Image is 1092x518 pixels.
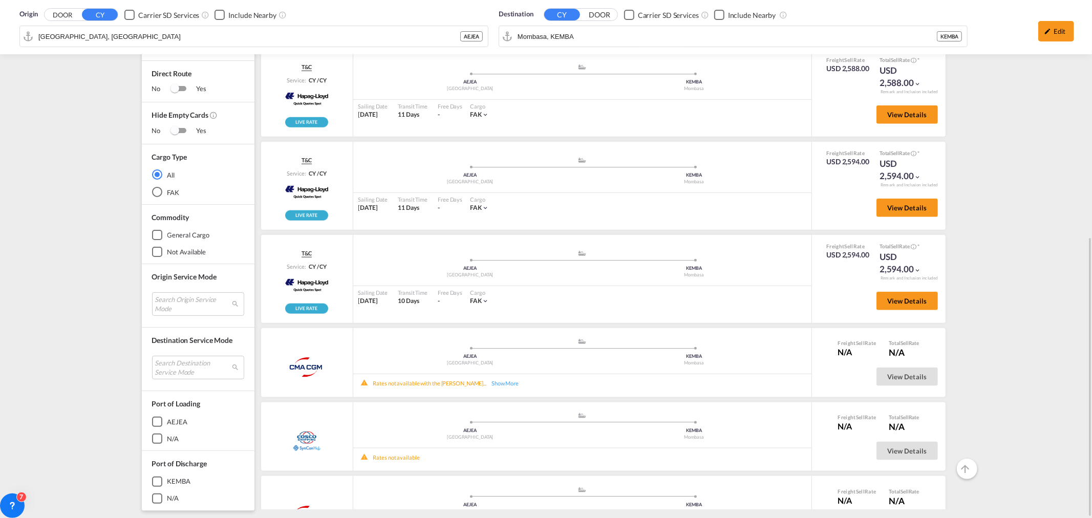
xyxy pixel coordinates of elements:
span: Sell [901,414,909,420]
div: AEJEA [358,79,583,85]
div: KEMBA [582,172,806,179]
div: - [438,111,440,119]
div: Remark and Inclusion included [873,275,946,281]
div: KEMBA [582,353,806,360]
div: AEJEA [167,417,188,426]
span: Sell [891,243,899,249]
div: Free Days [438,102,462,110]
div: Rollable available [285,304,328,314]
md-icon: icon-arrow-up [959,463,972,475]
span: View Details [887,447,927,455]
md-icon: Unchecked: Search for CY (Container Yard) services for all selected carriers.Checked : Search for... [201,11,209,19]
md-icon: icon-pencil [1044,28,1052,35]
div: N/A [167,434,179,443]
div: Mombasa [582,434,806,441]
button: DOOR [45,9,80,21]
div: [GEOGRAPHIC_DATA] [358,508,583,515]
div: Mombasa [582,272,806,278]
md-icon: icon-chevron-down [914,267,921,274]
div: [DATE] [358,297,388,306]
div: Cargo [470,102,489,110]
div: CY / CY [306,169,327,177]
span: Direct Route [152,69,244,84]
span: T&C [302,249,312,257]
div: Freight Rate [838,414,879,421]
md-icon: icon-alert [361,454,373,461]
span: Origin [19,9,38,19]
div: N/A [889,421,919,433]
button: CY [544,9,580,20]
img: COSCO SynconHub [283,429,330,455]
div: Rollable available [285,117,328,127]
span: Sell [856,488,865,494]
button: Spot Rates are dynamic & can fluctuate with time [910,243,917,251]
md-icon: assets/icons/custom/ship-fill.svg [576,339,588,344]
div: Cargo Type [152,152,187,162]
div: Total Rate [889,488,919,495]
div: Freight Rate [838,488,879,495]
div: USD 2,588.00 [826,63,869,74]
div: CY / CY [306,263,327,270]
md-icon: icon-chevron-down [482,297,489,305]
button: Spot Rates are dynamic & can fluctuate with time [910,150,917,158]
div: Mombasa [582,85,806,92]
md-input-container: Jebel Ali, AEJEA [20,26,488,47]
span: Sell [901,340,909,346]
div: KEMBA [582,265,806,272]
span: Hide Empty Cards [152,110,244,125]
div: [GEOGRAPHIC_DATA] [358,272,583,278]
div: N/A [889,495,919,507]
span: Subject to Remarks [917,243,920,249]
span: Subject to Remarks [917,150,920,156]
div: 11 Days [398,111,427,119]
md-icon: Unchecked: Ignores neighbouring ports when fetching rates.Checked : Includes neighbouring ports w... [279,11,287,19]
span: FAK [470,297,482,305]
span: Sell [856,414,865,420]
span: View Details [887,373,927,381]
div: [GEOGRAPHIC_DATA] [358,360,583,366]
div: [GEOGRAPHIC_DATA] [358,85,583,92]
span: Destination Service Mode [152,336,233,344]
span: Destination [499,9,533,19]
span: Sell [844,57,853,63]
md-icon: assets/icons/custom/ship-fill.svg [576,487,588,492]
md-icon: Activate this filter to exclude rate cards without rates. [209,111,218,119]
div: Cargo [470,289,489,296]
span: No [152,83,171,94]
div: Sailing Date [358,196,388,203]
md-checkbox: Checkbox No Ink [624,9,699,20]
div: Sailing Date [358,289,388,296]
div: Transit Time [398,102,427,110]
div: N/A [838,347,879,358]
div: AEJEA [358,265,583,272]
div: Total Rate [880,149,931,158]
span: T&C [302,156,312,164]
div: N/A [889,347,919,359]
div: - [438,204,440,212]
span: Sell [844,150,853,156]
md-icon: assets/icons/custom/ship-fill.svg [576,158,588,163]
button: Spot Rates are dynamic & can fluctuate with time [910,57,917,64]
div: N/A [838,495,879,506]
div: Mombasa [582,360,806,366]
md-radio-button: FAK [152,187,244,197]
span: View Details [887,111,927,119]
button: CY [82,9,118,20]
span: Port of Discharge [152,459,207,468]
span: Yes [186,83,206,94]
div: Show More [486,379,532,387]
md-radio-button: All [152,169,244,180]
span: Service: [287,169,306,177]
button: DOOR [582,9,617,21]
md-icon: icon-chevron-down [914,174,921,181]
div: - [438,297,440,306]
div: Cargo [470,196,489,203]
div: Total Rate [880,56,931,64]
div: USD 2,594.00 [826,250,869,260]
input: Search by Port [518,29,937,44]
div: USD 2,594.00 [880,158,931,182]
img: Hapag-Lloyd Spot [282,180,332,205]
span: Sell [856,340,865,346]
div: [GEOGRAPHIC_DATA] [358,434,583,441]
md-icon: Unchecked: Ignores neighbouring ports when fetching rates.Checked : Includes neighbouring ports w... [779,11,787,19]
